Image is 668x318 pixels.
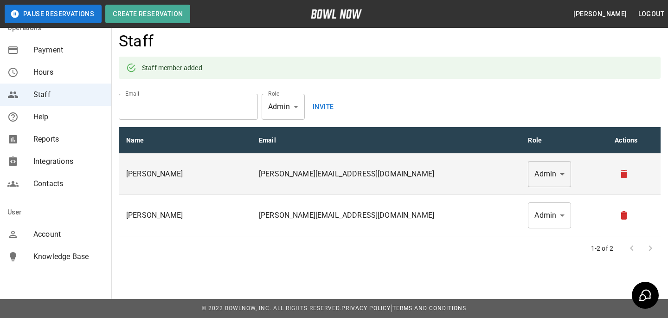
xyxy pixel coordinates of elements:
[33,45,104,56] span: Payment
[635,6,668,23] button: Logout
[5,5,102,23] button: Pause Reservations
[33,89,104,100] span: Staff
[33,229,104,240] span: Account
[259,169,514,180] p: [PERSON_NAME][EMAIL_ADDRESS][DOMAIN_NAME]
[607,127,661,154] th: Actions
[202,305,341,312] span: © 2022 BowlNow, Inc. All Rights Reserved.
[33,67,104,78] span: Hours
[392,305,466,312] a: Terms and Conditions
[591,244,613,253] p: 1-2 of 2
[262,94,305,120] div: Admin
[528,202,571,228] div: Admin
[33,156,104,167] span: Integrations
[570,6,630,23] button: [PERSON_NAME]
[126,169,244,180] p: [PERSON_NAME]
[142,59,202,76] div: Staff member added
[33,134,104,145] span: Reports
[126,210,244,221] p: [PERSON_NAME]
[119,32,154,51] h4: Staff
[33,111,104,123] span: Help
[33,251,104,262] span: Knowledge Base
[520,127,607,154] th: Role
[119,127,251,154] th: Name
[311,9,362,19] img: logo
[251,127,521,154] th: Email
[105,5,190,23] button: Create Reservation
[119,127,661,236] table: sticky table
[528,161,571,187] div: Admin
[308,94,338,120] button: Invite
[33,178,104,189] span: Contacts
[341,305,391,312] a: Privacy Policy
[259,210,514,221] p: [PERSON_NAME][EMAIL_ADDRESS][DOMAIN_NAME]
[615,206,633,225] button: remove
[615,165,633,183] button: remove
